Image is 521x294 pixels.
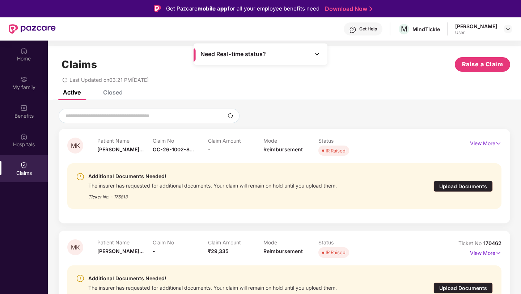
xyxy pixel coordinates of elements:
[349,26,356,33] img: svg+xml;base64,PHN2ZyBpZD0iSGVscC0zMngzMiIgeG1sbnM9Imh0dHA6Ly93d3cudzMub3JnLzIwMDAvc3ZnIiB3aWR0aD...
[88,181,337,189] div: The insurer has requested for additional documents. Your claim will remain on hold until you uplo...
[88,283,337,291] div: The insurer has requested for additional documents. Your claim will remain on hold until you uplo...
[20,133,27,140] img: svg+xml;base64,PHN2ZyBpZD0iSG9zcGl0YWxzIiB4bWxucz0iaHR0cDovL3d3dy53My5vcmcvMjAwMC9zdmciIHdpZHRoPS...
[495,139,501,147] img: svg+xml;base64,PHN2ZyB4bWxucz0iaHR0cDovL3d3dy53My5vcmcvMjAwMC9zdmciIHdpZHRoPSIxNyIgaGVpZ2h0PSIxNy...
[325,5,370,13] a: Download Now
[71,143,80,149] span: MK
[9,24,56,34] img: New Pazcare Logo
[208,239,263,245] p: Claim Amount
[198,5,228,12] strong: mobile app
[88,189,337,200] div: Ticket No. - 175813
[62,77,67,83] span: redo
[318,138,374,144] p: Status
[76,172,85,181] img: svg+xml;base64,PHN2ZyBpZD0iV2FybmluZ18tXzI0eDI0IiBkYXRhLW5hbWU9Ildhcm5pbmcgLSAyNHgyNCIgeG1sbnM9Im...
[455,57,510,72] button: Raise a Claim
[153,146,194,152] span: OC-26-1002-8...
[263,248,303,254] span: Reimbursement
[483,240,501,246] span: 170462
[401,25,407,33] span: M
[69,77,149,83] span: Last Updated on 03:21 PM[DATE]
[62,58,97,71] h1: Claims
[263,239,319,245] p: Mode
[97,138,153,144] p: Patient Name
[166,4,319,13] div: Get Pazcare for all your employee benefits need
[20,76,27,83] img: svg+xml;base64,PHN2ZyB3aWR0aD0iMjAiIGhlaWdodD0iMjAiIHZpZXdCb3g9IjAgMCAyMCAyMCIgZmlsbD0ibm9uZSIgeG...
[263,138,319,144] p: Mode
[208,138,263,144] p: Claim Amount
[71,244,80,251] span: MK
[97,146,144,152] span: [PERSON_NAME]...
[208,146,211,152] span: -
[153,138,208,144] p: Claim No
[153,239,208,245] p: Claim No
[76,274,85,283] img: svg+xml;base64,PHN2ZyBpZD0iV2FybmluZ18tXzI0eDI0IiBkYXRhLW5hbWU9Ildhcm5pbmcgLSAyNHgyNCIgeG1sbnM9Im...
[20,47,27,54] img: svg+xml;base64,PHN2ZyBpZD0iSG9tZSIgeG1sbnM9Imh0dHA6Ly93d3cudzMub3JnLzIwMDAvc3ZnIiB3aWR0aD0iMjAiIG...
[455,23,497,30] div: [PERSON_NAME]
[458,240,483,246] span: Ticket No
[103,89,123,96] div: Closed
[495,249,501,257] img: svg+xml;base64,PHN2ZyB4bWxucz0iaHR0cDovL3d3dy53My5vcmcvMjAwMC9zdmciIHdpZHRoPSIxNyIgaGVpZ2h0PSIxNy...
[228,113,233,119] img: svg+xml;base64,PHN2ZyBpZD0iU2VhcmNoLTMyeDMyIiB4bWxucz0iaHR0cDovL3d3dy53My5vcmcvMjAwMC9zdmciIHdpZH...
[313,50,321,58] img: Toggle Icon
[88,274,337,283] div: Additional Documents Needed!
[20,104,27,112] img: svg+xml;base64,PHN2ZyBpZD0iQmVuZWZpdHMiIHhtbG5zPSJodHRwOi8vd3d3LnczLm9yZy8yMDAwL3N2ZyIgd2lkdGg9Ij...
[200,50,266,58] span: Need Real-time status?
[462,60,503,69] span: Raise a Claim
[359,26,377,32] div: Get Help
[97,248,144,254] span: [PERSON_NAME]...
[412,26,440,33] div: MindTickle
[153,248,155,254] span: -
[326,147,346,154] div: IR Raised
[263,146,303,152] span: Reimbursement
[63,89,81,96] div: Active
[208,248,229,254] span: ₹29,335
[318,239,374,245] p: Status
[326,249,346,256] div: IR Raised
[470,138,501,147] p: View More
[369,5,372,13] img: Stroke
[97,239,153,245] p: Patient Name
[20,161,27,169] img: svg+xml;base64,PHN2ZyBpZD0iQ2xhaW0iIHhtbG5zPSJodHRwOi8vd3d3LnczLm9yZy8yMDAwL3N2ZyIgd2lkdGg9IjIwIi...
[433,181,493,192] div: Upload Documents
[154,5,161,12] img: Logo
[505,26,511,32] img: svg+xml;base64,PHN2ZyBpZD0iRHJvcGRvd24tMzJ4MzIiIHhtbG5zPSJodHRwOi8vd3d3LnczLm9yZy8yMDAwL3N2ZyIgd2...
[470,247,501,257] p: View More
[455,30,497,35] div: User
[88,172,337,181] div: Additional Documents Needed!
[433,282,493,294] div: Upload Documents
